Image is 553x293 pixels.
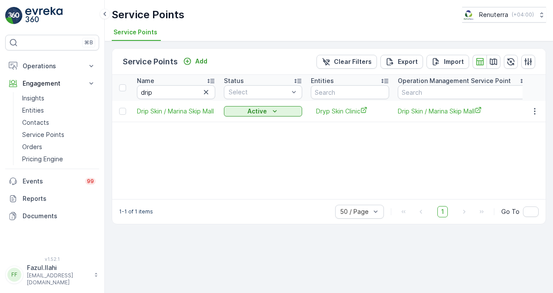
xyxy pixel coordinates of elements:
[19,117,99,129] a: Contacts
[5,7,23,24] img: logo
[437,206,448,217] span: 1
[22,118,49,127] p: Contacts
[23,212,96,220] p: Documents
[84,39,93,46] p: ⌘B
[113,28,157,37] span: Service Points
[229,88,289,97] p: Select
[27,272,90,286] p: [EMAIL_ADDRESS][DOMAIN_NAME]
[123,56,178,68] p: Service Points
[22,130,64,139] p: Service Points
[22,143,42,151] p: Orders
[444,57,464,66] p: Import
[316,55,377,69] button: Clear Filters
[23,79,82,88] p: Engagement
[501,207,520,216] span: Go To
[22,106,44,115] p: Entities
[23,62,82,70] p: Operations
[462,10,476,20] img: Screenshot_2024-07-26_at_13.33.01.png
[5,173,99,190] a: Events99
[87,178,94,185] p: 99
[5,75,99,92] button: Engagement
[7,268,21,282] div: FF
[5,263,99,286] button: FFFazul.Ilahi[EMAIL_ADDRESS][DOMAIN_NAME]
[316,107,384,116] a: Dryp Skin Clinic
[224,106,302,117] button: Active
[479,10,508,19] p: Renuterra
[398,85,528,99] input: Search
[137,77,154,85] p: Name
[27,263,90,272] p: Fazul.Ilahi
[512,11,534,18] p: ( +04:00 )
[19,141,99,153] a: Orders
[22,94,44,103] p: Insights
[119,208,153,215] p: 1-1 of 1 items
[311,77,334,85] p: Entities
[462,7,546,23] button: Renuterra(+04:00)
[137,85,215,99] input: Search
[23,194,96,203] p: Reports
[5,256,99,262] span: v 1.52.1
[137,107,215,116] a: Drip Skin / Marina Skip Mall
[334,57,372,66] p: Clear Filters
[23,177,80,186] p: Events
[247,107,267,116] p: Active
[19,104,99,117] a: Entities
[180,56,211,67] button: Add
[19,92,99,104] a: Insights
[224,77,244,85] p: Status
[311,85,389,99] input: Search
[22,155,63,163] p: Pricing Engine
[380,55,423,69] button: Export
[195,57,207,66] p: Add
[19,129,99,141] a: Service Points
[426,55,469,69] button: Import
[119,108,126,115] div: Toggle Row Selected
[19,153,99,165] a: Pricing Engine
[398,57,418,66] p: Export
[5,190,99,207] a: Reports
[25,7,63,24] img: logo_light-DOdMpM7g.png
[112,8,184,22] p: Service Points
[398,107,528,116] a: Drip Skin / Marina Skip Mall
[5,207,99,225] a: Documents
[5,57,99,75] button: Operations
[398,77,511,85] p: Operation Management Service Point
